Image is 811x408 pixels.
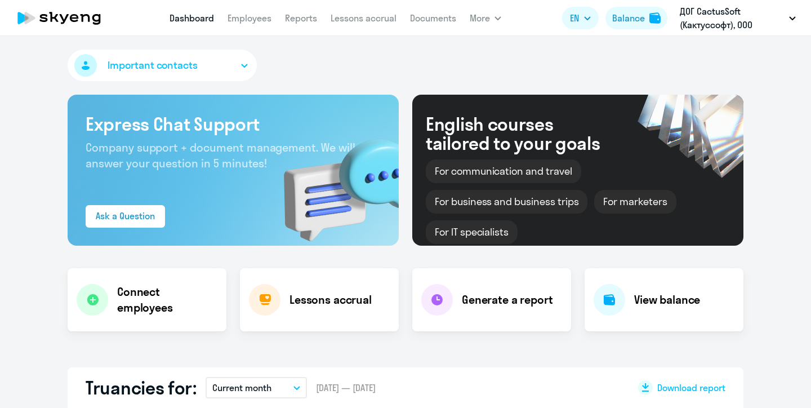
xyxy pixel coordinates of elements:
[289,292,372,308] h4: Lessons accrual
[594,190,676,214] div: For marketers
[657,382,725,394] span: Download report
[212,381,271,394] p: Current month
[316,382,376,394] span: [DATE] — [DATE]
[426,220,518,244] div: For IT specialists
[228,12,271,24] a: Employees
[470,7,501,29] button: More
[96,209,155,223] div: Ask a Question
[462,292,552,308] h4: Generate a report
[410,12,456,24] a: Documents
[470,11,490,25] span: More
[86,113,381,135] h3: Express Chat Support
[634,292,700,308] h4: View balance
[206,377,307,398] button: Current month
[68,50,257,81] button: Important contacts
[426,159,581,183] div: For communication and travel
[570,11,579,25] span: EN
[605,7,667,29] button: Balancebalance
[268,119,399,246] img: bg-img
[86,376,197,399] h2: Truancies for:
[331,12,396,24] a: Lessons accrual
[285,12,317,24] a: Reports
[170,12,214,24] a: Dashboard
[117,284,217,316] h4: Connect employees
[426,190,587,214] div: For business and business trips
[86,140,355,170] span: Company support + document management. We will answer your question in 5 minutes!
[680,5,785,32] p: ДОГ CactusSoft (Кактуссофт), ООО КАКТУССОФТ
[86,205,165,228] button: Ask a Question
[674,5,801,32] button: ДОГ CactusSoft (Кактуссофт), ООО КАКТУССОФТ
[108,58,198,73] span: Important contacts
[562,7,599,29] button: EN
[612,11,645,25] div: Balance
[649,12,661,24] img: balance
[426,114,618,153] div: English courses tailored to your goals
